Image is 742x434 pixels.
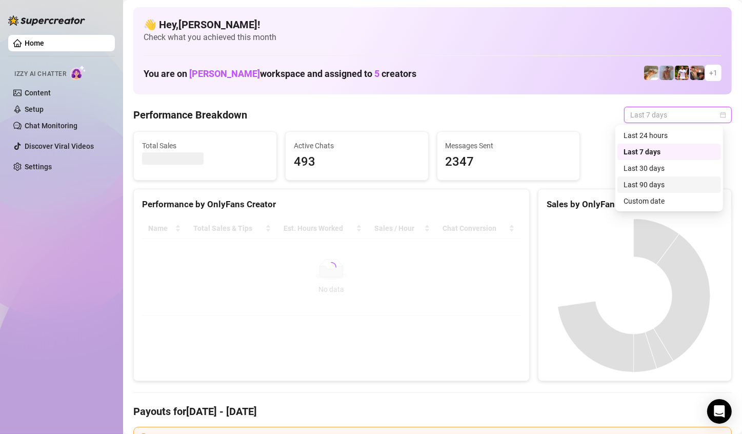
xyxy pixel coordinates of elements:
[624,146,715,157] div: Last 7 days
[624,179,715,190] div: Last 90 days
[630,107,726,123] span: Last 7 days
[547,198,723,211] div: Sales by OnlyFans Creator
[446,140,572,151] span: Messages Sent
[617,127,721,144] div: Last 24 hours
[133,404,732,419] h4: Payouts for [DATE] - [DATE]
[25,163,52,171] a: Settings
[144,68,416,80] h1: You are on workspace and assigned to creators
[617,176,721,193] div: Last 90 days
[624,163,715,174] div: Last 30 days
[720,112,726,118] span: calendar
[617,144,721,160] div: Last 7 days
[25,39,44,47] a: Home
[294,140,420,151] span: Active Chats
[25,105,44,113] a: Setup
[294,152,420,172] span: 493
[617,160,721,176] div: Last 30 days
[617,193,721,209] div: Custom date
[25,122,77,130] a: Chat Monitoring
[189,68,260,79] span: [PERSON_NAME]
[707,399,732,424] div: Open Intercom Messenger
[8,15,85,26] img: logo-BBDzfeDw.svg
[709,67,717,78] span: + 1
[14,69,66,79] span: Izzy AI Chatter
[624,195,715,207] div: Custom date
[675,66,689,80] img: Hector
[144,32,721,43] span: Check what you achieved this month
[144,17,721,32] h4: 👋 Hey, [PERSON_NAME] !
[326,262,337,273] span: loading
[142,140,268,151] span: Total Sales
[659,66,674,80] img: Joey
[70,65,86,80] img: AI Chatter
[446,152,572,172] span: 2347
[624,130,715,141] div: Last 24 hours
[644,66,658,80] img: Zac
[374,68,379,79] span: 5
[690,66,705,80] img: Osvaldo
[142,198,521,211] div: Performance by OnlyFans Creator
[133,108,247,122] h4: Performance Breakdown
[25,89,51,97] a: Content
[25,142,94,150] a: Discover Viral Videos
